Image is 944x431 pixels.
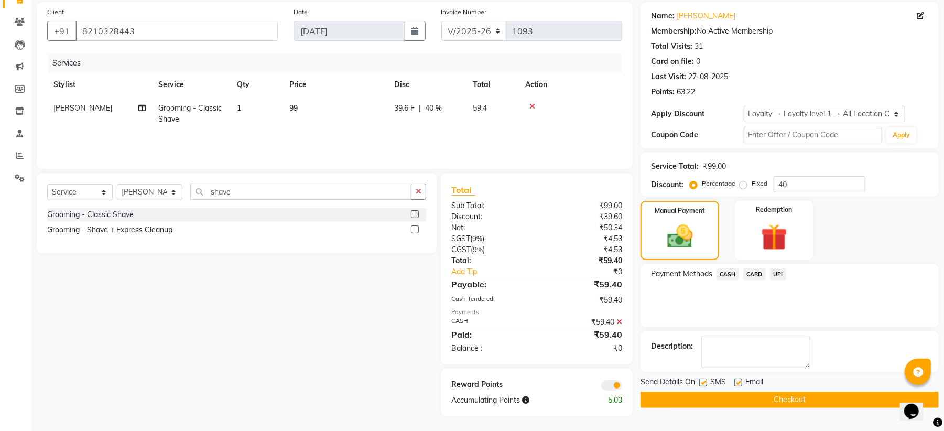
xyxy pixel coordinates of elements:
[583,395,630,406] div: 5.03
[443,278,537,290] div: Payable:
[53,103,112,113] span: [PERSON_NAME]
[745,376,763,390] span: Email
[651,130,743,141] div: Coupon Code
[443,200,537,211] div: Sub Total:
[537,295,630,306] div: ₹59.40
[677,10,735,21] a: [PERSON_NAME]
[425,103,442,114] span: 40 %
[655,206,705,215] label: Manual Payment
[886,127,916,143] button: Apply
[443,343,537,354] div: Balance :
[47,7,64,17] label: Client
[651,10,675,21] div: Name:
[190,184,411,200] input: Search or Scan
[443,266,552,277] a: Add Tip
[441,7,487,17] label: Invoice Number
[537,255,630,266] div: ₹59.40
[472,234,482,243] span: 9%
[451,245,471,254] span: CGST
[743,268,766,281] span: CARD
[703,161,726,172] div: ₹99.00
[537,317,630,328] div: ₹59.40
[419,103,421,114] span: |
[231,73,283,96] th: Qty
[702,179,735,188] label: Percentage
[717,268,739,281] span: CASH
[753,221,796,254] img: _gift.svg
[537,278,630,290] div: ₹59.40
[677,87,695,98] div: 63.22
[443,379,537,391] div: Reward Points
[443,295,537,306] div: Cash Tendered:
[651,87,675,98] div: Points:
[443,211,537,222] div: Discount:
[641,392,939,408] button: Checkout
[651,161,699,172] div: Service Total:
[651,268,712,279] span: Payment Methods
[552,266,630,277] div: ₹0
[651,179,683,190] div: Discount:
[283,73,388,96] th: Price
[651,41,692,52] div: Total Visits:
[451,308,622,317] div: Payments
[651,26,928,37] div: No Active Membership
[47,21,77,41] button: +91
[443,222,537,233] div: Net:
[537,222,630,233] div: ₹50.34
[744,127,882,143] input: Enter Offer / Coupon Code
[473,245,483,254] span: 9%
[695,41,703,52] div: 31
[756,205,792,214] label: Redemption
[443,255,537,266] div: Total:
[237,103,241,113] span: 1
[537,244,630,255] div: ₹4.53
[158,103,222,124] span: Grooming - Classic Shave
[537,200,630,211] div: ₹99.00
[443,244,537,255] div: ( )
[451,234,470,243] span: SGST
[537,343,630,354] div: ₹0
[47,73,152,96] th: Stylist
[770,268,786,281] span: UPI
[537,233,630,244] div: ₹4.53
[651,26,697,37] div: Membership:
[394,103,415,114] span: 39.6 F
[47,209,134,220] div: Grooming - Classic Shave
[900,389,934,421] iframe: chat widget
[443,395,583,406] div: Accumulating Points
[294,7,308,17] label: Date
[152,73,231,96] th: Service
[659,222,701,251] img: _cash.svg
[75,21,278,41] input: Search by Name/Mobile/Email/Code
[451,185,475,196] span: Total
[752,179,767,188] label: Fixed
[651,56,694,67] div: Card on file:
[519,73,622,96] th: Action
[289,103,298,113] span: 99
[537,211,630,222] div: ₹39.60
[641,376,695,390] span: Send Details On
[537,328,630,341] div: ₹59.40
[48,53,630,73] div: Services
[466,73,519,96] th: Total
[651,109,743,120] div: Apply Discount
[47,224,172,235] div: Grooming - Shave + Express Cleanup
[388,73,466,96] th: Disc
[443,233,537,244] div: ( )
[443,328,537,341] div: Paid:
[473,103,487,113] span: 59.4
[443,317,537,328] div: CASH
[696,56,700,67] div: 0
[710,376,726,390] span: SMS
[688,71,728,82] div: 27-08-2025
[651,341,693,352] div: Description:
[651,71,686,82] div: Last Visit:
